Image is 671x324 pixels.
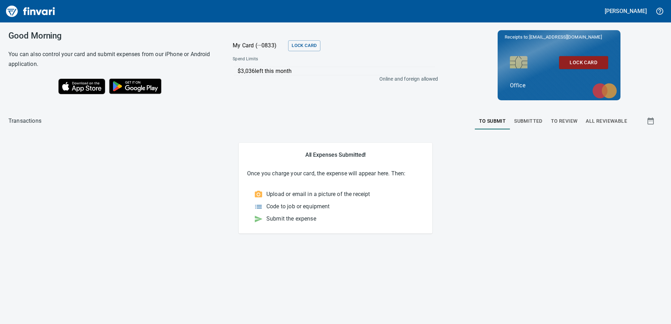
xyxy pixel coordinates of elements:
p: Submit the expense [266,215,316,223]
p: Receipts to: [505,34,613,41]
h3: Good Morning [8,31,215,41]
button: Lock Card [288,40,320,51]
img: Get it on Google Play [105,75,166,98]
p: Code to job or equipment [266,202,330,211]
span: [EMAIL_ADDRESS][DOMAIN_NAME] [529,34,603,40]
h5: [PERSON_NAME] [605,7,647,15]
span: Lock Card [292,42,317,50]
h5: All Expenses Submitted! [247,151,424,158]
nav: breadcrumb [8,117,41,125]
span: Spend Limits [233,56,347,63]
p: Upload or email in a picture of the receipt [266,190,370,198]
button: [PERSON_NAME] [603,6,649,16]
p: My Card (···0833) [233,41,285,50]
img: mastercard.svg [589,80,620,102]
p: Transactions [8,117,41,125]
span: Lock Card [565,58,603,67]
span: All Reviewable [586,117,627,126]
p: Once you charge your card, the expense will appear here. Then: [247,169,424,178]
p: Online and foreign allowed [227,75,438,82]
p: $3,036 left this month [238,67,434,75]
img: Download on the App Store [58,79,105,94]
span: To Submit [479,117,506,126]
p: Office [510,81,608,90]
span: Submitted [514,117,543,126]
h6: You can also control your card and submit expenses from our iPhone or Android application. [8,49,215,69]
img: Finvari [4,3,57,20]
button: Lock Card [559,56,608,69]
span: To Review [551,117,578,126]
